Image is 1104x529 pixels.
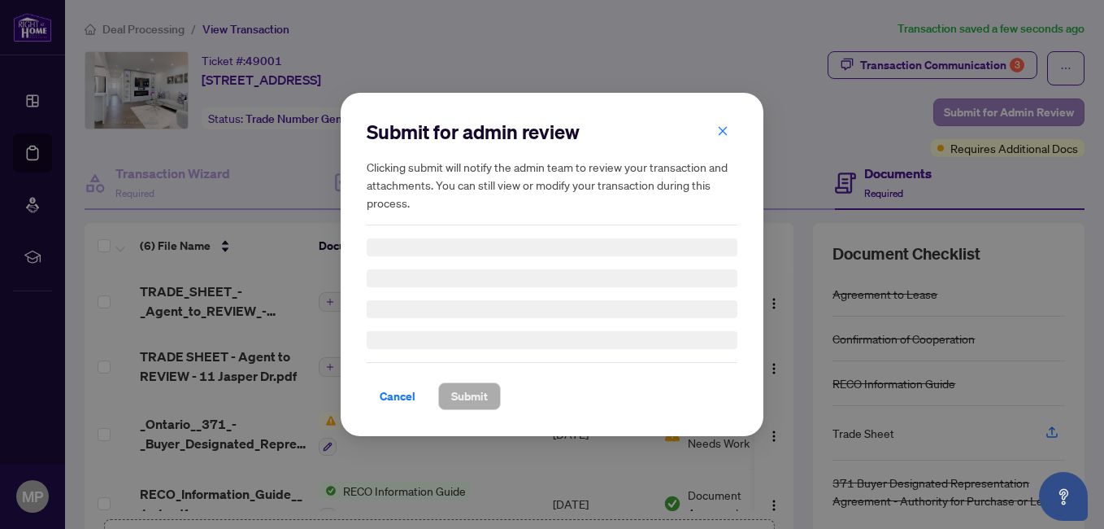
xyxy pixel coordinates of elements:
[438,383,501,410] button: Submit
[380,383,415,409] span: Cancel
[1039,472,1088,521] button: Open asap
[717,125,728,137] span: close
[367,383,428,410] button: Cancel
[367,158,737,212] h5: Clicking submit will notify the admin team to review your transaction and attachments. You can st...
[367,119,737,145] h2: Submit for admin review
